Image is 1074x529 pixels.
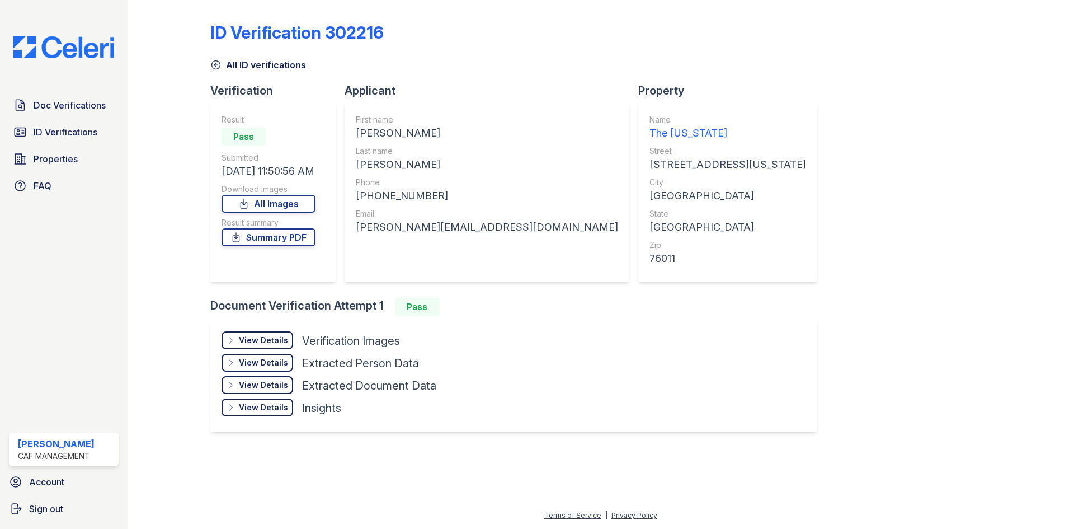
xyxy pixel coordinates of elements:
[649,188,806,204] div: [GEOGRAPHIC_DATA]
[210,298,826,316] div: Document Verification Attempt 1
[222,217,315,228] div: Result summary
[345,83,638,99] div: Applicant
[649,114,806,125] div: Name
[222,152,315,163] div: Submitted
[210,58,306,72] a: All ID verifications
[356,188,618,204] div: [PHONE_NUMBER]
[18,451,95,462] div: CAF Management
[34,179,51,193] span: FAQ
[9,148,119,170] a: Properties
[9,175,119,197] a: FAQ
[649,125,806,141] div: The [US_STATE]
[356,157,618,172] div: [PERSON_NAME]
[649,219,806,235] div: [GEOGRAPHIC_DATA]
[611,511,657,519] a: Privacy Policy
[649,157,806,172] div: [STREET_ADDRESS][US_STATE]
[210,22,384,43] div: ID Verification 302216
[4,498,123,520] a: Sign out
[302,378,436,394] div: Extracted Document Data
[638,83,826,99] div: Property
[356,208,618,219] div: Email
[222,163,315,179] div: [DATE] 11:50:56 AM
[34,99,106,112] span: Doc Verifications
[4,471,123,493] a: Account
[649,146,806,157] div: Street
[356,125,618,141] div: [PERSON_NAME]
[649,177,806,188] div: City
[34,152,78,166] span: Properties
[605,511,607,519] div: |
[395,298,440,316] div: Pass
[356,114,618,125] div: First name
[4,36,123,58] img: CE_Logo_Blue-a8612792a0a2168367f1c8372b55b34899dd931a85d93a1a3d3e32e68fde9ad4.png
[239,335,288,346] div: View Details
[649,208,806,219] div: State
[302,400,341,416] div: Insights
[210,83,345,99] div: Verification
[222,228,315,246] a: Summary PDF
[649,114,806,141] a: Name The [US_STATE]
[649,251,806,266] div: 76011
[29,502,63,516] span: Sign out
[222,114,315,125] div: Result
[9,94,119,116] a: Doc Verifications
[302,355,419,371] div: Extracted Person Data
[302,333,400,349] div: Verification Images
[649,240,806,251] div: Zip
[356,219,618,235] div: [PERSON_NAME][EMAIL_ADDRESS][DOMAIN_NAME]
[222,184,315,195] div: Download Images
[239,380,288,391] div: View Details
[18,437,95,451] div: [PERSON_NAME]
[29,475,64,489] span: Account
[356,146,618,157] div: Last name
[222,128,266,146] div: Pass
[34,125,97,139] span: ID Verifications
[544,511,601,519] a: Terms of Service
[222,195,315,213] a: All Images
[356,177,618,188] div: Phone
[239,402,288,413] div: View Details
[9,121,119,143] a: ID Verifications
[239,357,288,368] div: View Details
